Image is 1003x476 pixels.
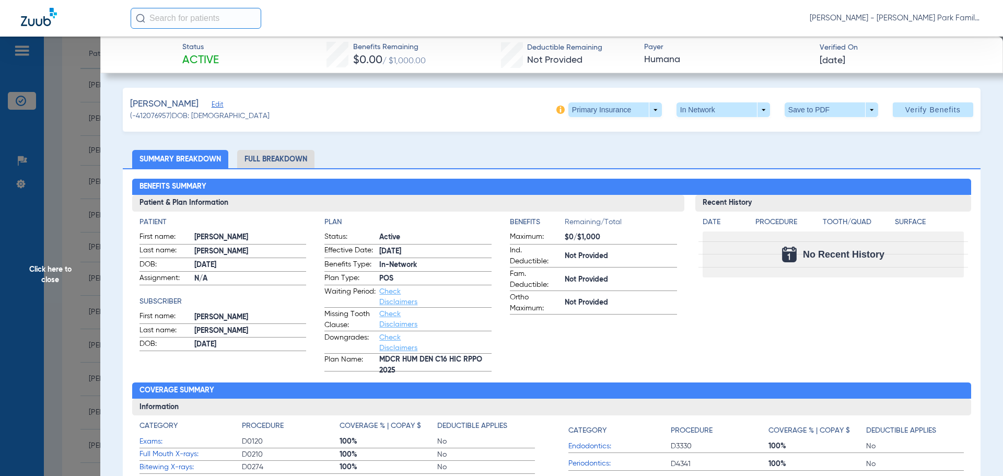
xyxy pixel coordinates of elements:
[139,449,242,460] span: Full Mouth X-rays:
[194,312,307,323] span: [PERSON_NAME]
[340,421,437,435] app-breakdown-title: Coverage % | Copay $
[139,421,242,435] app-breakdown-title: Category
[132,150,228,168] li: Summary Breakdown
[139,231,191,244] span: First name:
[379,260,492,271] span: In-Network
[379,334,417,352] a: Check Disclaimers
[785,102,878,117] button: Save to PDF
[132,195,684,212] h3: Patient & Plan Information
[136,14,145,23] img: Search Icon
[703,217,747,228] h4: Date
[139,339,191,351] span: DOB:
[130,111,270,122] span: (-412076957) DOB: [DEMOGRAPHIC_DATA]
[139,462,242,473] span: Bitewing X-rays:
[324,332,376,353] span: Downgrades:
[194,339,307,350] span: [DATE]
[823,217,892,231] app-breakdown-title: Tooth/Quad
[895,217,964,228] h4: Surface
[242,449,340,460] span: D0210
[671,425,713,436] h4: Procedure
[139,296,307,307] h4: Subscriber
[671,459,768,469] span: D4341
[895,217,964,231] app-breakdown-title: Surface
[139,259,191,272] span: DOB:
[437,462,535,472] span: No
[340,449,437,460] span: 100%
[132,179,972,195] h2: Benefits Summary
[510,217,565,231] app-breakdown-title: Benefits
[556,106,565,114] img: info-icon
[340,462,437,472] span: 100%
[194,232,307,243] span: [PERSON_NAME]
[820,54,845,67] span: [DATE]
[340,436,437,447] span: 100%
[510,217,565,228] h4: Benefits
[755,217,819,228] h4: Procedure
[242,421,340,435] app-breakdown-title: Procedure
[379,246,492,257] span: [DATE]
[677,102,770,117] button: In Network
[905,106,961,114] span: Verify Benefits
[768,425,850,436] h4: Coverage % | Copay $
[782,247,797,262] img: Calendar
[768,459,866,469] span: 100%
[324,309,376,331] span: Missing Tooth Clause:
[810,13,982,24] span: [PERSON_NAME] - [PERSON_NAME] Park Family Dentistry
[823,217,892,228] h4: Tooth/Quad
[527,42,602,53] span: Deductible Remaining
[182,42,219,53] span: Status
[565,251,677,262] span: Not Provided
[194,246,307,257] span: [PERSON_NAME]
[527,55,582,65] span: Not Provided
[510,231,561,244] span: Maximum:
[21,8,57,26] img: Zuub Logo
[437,421,507,432] h4: Deductible Applies
[510,245,561,267] span: Ind. Deductible:
[139,217,307,228] h4: Patient
[242,436,340,447] span: D0120
[379,288,417,306] a: Check Disclaimers
[510,269,561,291] span: Fam. Deductible:
[130,98,199,111] span: [PERSON_NAME]
[132,399,972,415] h3: Information
[437,449,535,460] span: No
[568,425,607,436] h4: Category
[340,421,421,432] h4: Coverage % | Copay $
[644,53,811,66] span: Humana
[568,421,671,440] app-breakdown-title: Category
[324,354,376,371] span: Plan Name:
[139,325,191,338] span: Last name:
[324,286,376,307] span: Waiting Period:
[565,297,677,308] span: Not Provided
[324,273,376,285] span: Plan Type:
[866,421,964,440] app-breakdown-title: Deductible Applies
[568,441,671,452] span: Endodontics:
[182,53,219,68] span: Active
[139,273,191,285] span: Assignment:
[353,42,426,53] span: Benefits Remaining
[565,274,677,285] span: Not Provided
[695,195,972,212] h3: Recent History
[768,421,866,440] app-breakdown-title: Coverage % | Copay $
[237,150,314,168] li: Full Breakdown
[139,245,191,258] span: Last name:
[139,436,242,447] span: Exams:
[510,292,561,314] span: Ortho Maximum:
[768,441,866,451] span: 100%
[379,273,492,284] span: POS
[324,217,492,228] h4: Plan
[132,382,972,399] h2: Coverage Summary
[671,421,768,440] app-breakdown-title: Procedure
[212,101,221,111] span: Edit
[703,217,747,231] app-breakdown-title: Date
[671,441,768,451] span: D3330
[866,441,964,451] span: No
[803,249,884,260] span: No Recent History
[324,259,376,272] span: Benefits Type:
[353,55,382,66] span: $0.00
[242,421,284,432] h4: Procedure
[379,310,417,328] a: Check Disclaimers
